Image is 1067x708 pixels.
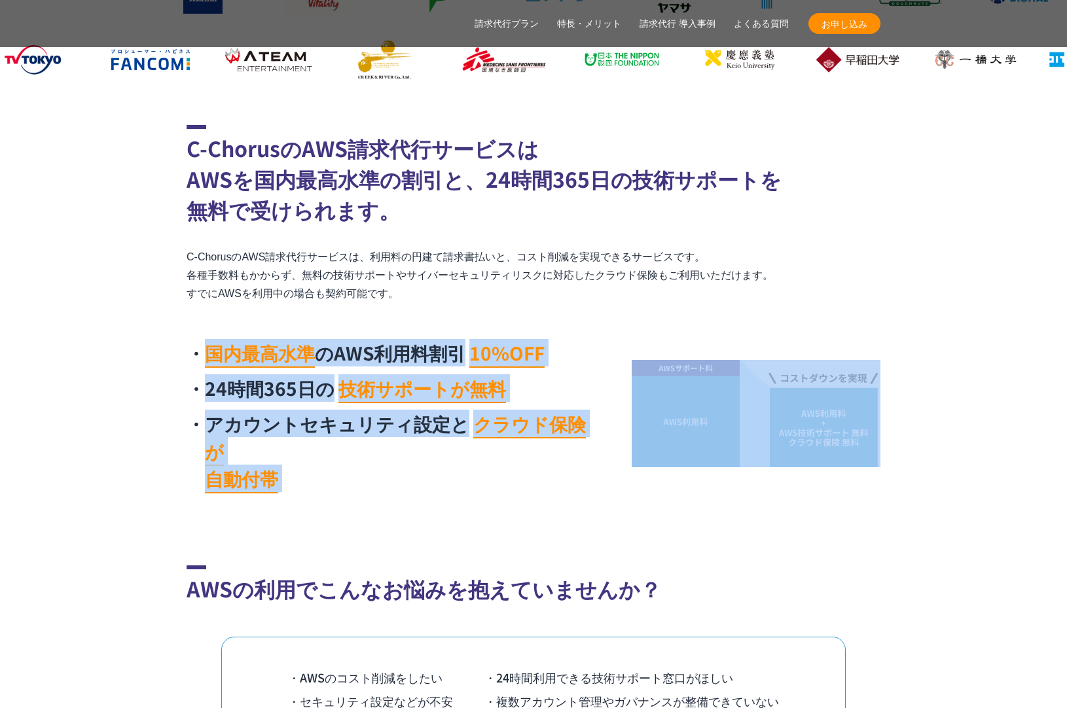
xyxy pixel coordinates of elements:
li: アカウントセキュリティ設定と [187,410,599,492]
li: 24時間365日の [187,374,599,402]
img: 一橋大学 [918,33,1023,86]
li: のAWS利用料割引 [187,339,599,366]
a: お申し込み [808,13,880,34]
span: お申し込み [808,17,880,31]
img: AWS請求代行で大幅な割引が実現できる仕組み [632,360,880,468]
mark: クラウド保険が 自動付帯 [205,410,586,493]
a: よくある質問 [734,17,789,31]
a: 請求代行 導入事例 [640,17,715,31]
h2: C-ChorusのAWS請求代行サービスは AWSを国内最高水準の割引と、24時間365日の技術サポートを 無料で受けられます。 [187,125,880,225]
img: 早稲田大学 [801,33,905,86]
img: 日本財団 [565,33,670,86]
a: 特長・メリット [557,17,621,31]
p: C-ChorusのAWS請求代行サービスは、利用料の円建て請求書払いと、コスト削減を実現できるサービスです。 各種手数料もかからず、無料の技術サポートやサイバーセキュリティリスクに対応したクラウ... [187,248,880,303]
a: 請求代行プラン [475,17,539,31]
img: ファンコミュニケーションズ [94,33,198,86]
img: 国境なき医師団 [447,33,552,86]
mark: 国内最高水準 [205,340,315,368]
img: 慶應義塾 [683,33,787,86]
li: ・24時間利用できる技術サポート窓口がほしい [484,665,779,689]
img: クリーク・アンド・リバー [329,33,434,86]
mark: 10%OFF [469,340,545,368]
h2: AWSの利用でこんなお悩みを抱えていませんか？ [187,565,880,604]
li: ・AWSのコスト削減をしたい [288,665,484,689]
mark: 技術サポートが無料 [338,375,506,403]
img: エイチーム [211,33,316,86]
